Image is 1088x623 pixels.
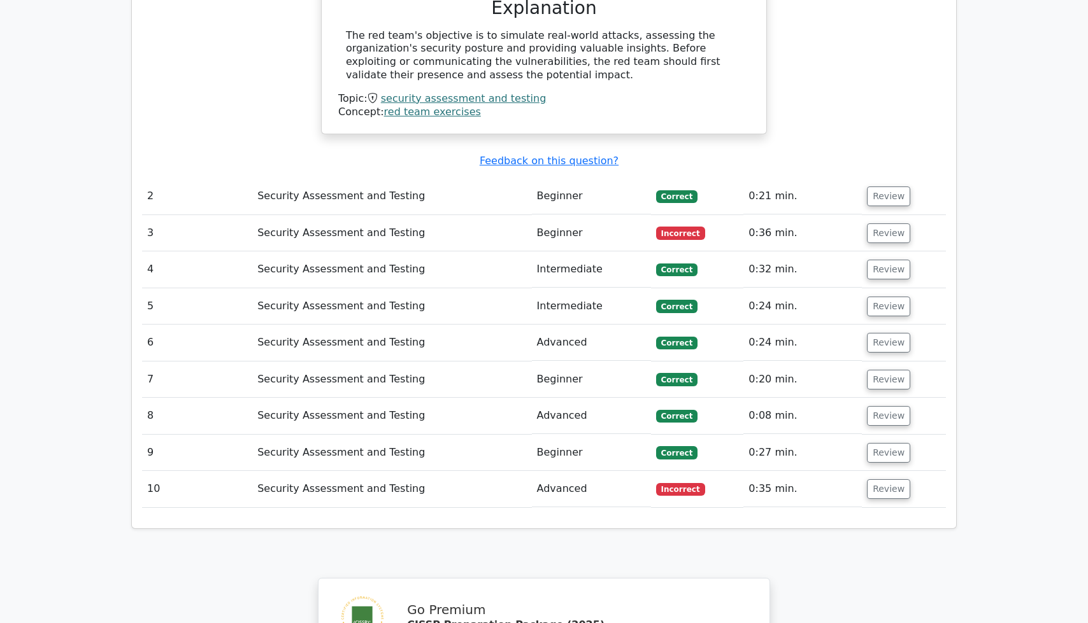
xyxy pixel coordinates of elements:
td: 0:20 min. [743,361,862,398]
span: Correct [656,337,698,349]
div: Topic: [338,92,750,106]
td: Intermediate [532,251,651,288]
span: Incorrect [656,483,705,496]
div: The red team's objective is to simulate real-world attacks, assessing the organization's security... [346,29,742,82]
td: Advanced [532,325,651,361]
button: Review [867,443,910,463]
span: Correct [656,446,698,459]
div: Concept: [338,106,750,119]
td: 9 [142,435,252,471]
button: Review [867,297,910,316]
button: Review [867,333,910,353]
td: Advanced [532,398,651,434]
td: 7 [142,361,252,398]
a: security assessment and testing [381,92,547,104]
span: Correct [656,190,698,203]
td: Security Assessment and Testing [252,471,531,507]
span: Incorrect [656,227,705,239]
span: Correct [656,373,698,386]
td: Security Assessment and Testing [252,288,531,325]
td: 2 [142,178,252,214]
button: Review [867,406,910,426]
a: Feedback on this question? [480,155,619,167]
td: 0:08 min. [743,398,862,434]
button: Review [867,479,910,499]
td: 0:24 min. [743,325,862,361]
button: Review [867,186,910,206]
span: Correct [656,300,698,312]
td: Beginner [532,215,651,251]
button: Review [867,223,910,243]
td: 0:32 min. [743,251,862,288]
button: Review [867,260,910,279]
td: 4 [142,251,252,288]
a: red team exercises [384,106,481,118]
td: Intermediate [532,288,651,325]
span: Correct [656,410,698,423]
td: Security Assessment and Testing [252,215,531,251]
td: 3 [142,215,252,251]
td: Security Assessment and Testing [252,398,531,434]
td: 10 [142,471,252,507]
td: Security Assessment and Testing [252,435,531,471]
td: Security Assessment and Testing [252,361,531,398]
td: 6 [142,325,252,361]
td: 8 [142,398,252,434]
td: 0:35 min. [743,471,862,507]
td: Security Assessment and Testing [252,178,531,214]
td: 0:36 min. [743,215,862,251]
td: Beginner [532,361,651,398]
td: 0:24 min. [743,288,862,325]
button: Review [867,370,910,389]
td: Advanced [532,471,651,507]
td: Security Assessment and Testing [252,251,531,288]
td: Security Assessment and Testing [252,325,531,361]
td: 0:21 min. [743,178,862,214]
span: Correct [656,263,698,276]
td: Beginner [532,435,651,471]
td: 5 [142,288,252,325]
td: Beginner [532,178,651,214]
td: 0:27 min. [743,435,862,471]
